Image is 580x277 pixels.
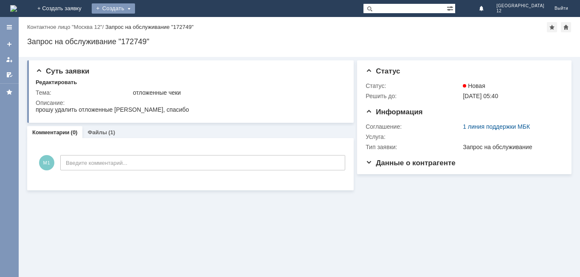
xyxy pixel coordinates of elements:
div: Создать [92,3,135,14]
div: Сделать домашней страницей [561,22,571,32]
div: Тип заявки: [366,144,461,150]
span: М1 [39,155,54,170]
div: отложенные чеки [133,89,342,96]
span: Суть заявки [36,67,89,75]
div: Редактировать [36,79,77,86]
a: 1 линия поддержки МБК [463,123,530,130]
span: 12 [496,8,544,14]
div: Запрос на обслуживание "172749" [105,24,194,30]
a: Создать заявку [3,37,16,51]
div: Решить до: [366,93,461,99]
div: Запрос на обслуживание "172749" [27,37,572,46]
a: Комментарии [32,129,70,136]
a: Файлы [87,129,107,136]
div: Услуга: [366,133,461,140]
div: / [27,24,105,30]
span: [GEOGRAPHIC_DATA] [496,3,544,8]
a: Мои заявки [3,53,16,66]
a: Мои согласования [3,68,16,82]
div: Соглашение: [366,123,461,130]
a: Перейти на домашнюю страницу [10,5,17,12]
div: Описание: [36,99,344,106]
span: Информация [366,108,422,116]
span: Данные о контрагенте [366,159,456,167]
a: Контактное лицо "Москва 12" [27,24,102,30]
div: Тема: [36,89,131,96]
div: (1) [108,129,115,136]
div: Статус: [366,82,461,89]
div: Добавить в избранное [547,22,557,32]
div: Запрос на обслуживание [463,144,559,150]
img: logo [10,5,17,12]
span: [DATE] 05:40 [463,93,498,99]
span: Расширенный поиск [447,4,455,12]
span: Новая [463,82,485,89]
div: (0) [71,129,78,136]
span: Статус [366,67,400,75]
